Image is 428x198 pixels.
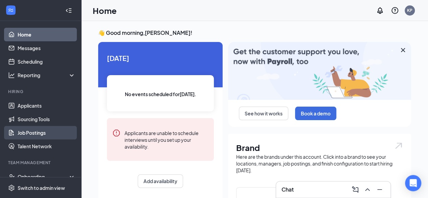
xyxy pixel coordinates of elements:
a: Sourcing Tools [18,112,75,126]
a: Talent Network [18,139,75,153]
h3: 👋 Good morning, [PERSON_NAME] ! [98,29,411,37]
span: No events scheduled for [DATE] . [125,90,196,98]
div: Onboarding [18,173,70,180]
div: KP [407,7,412,13]
svg: Cross [399,46,407,54]
svg: Minimize [376,185,384,194]
button: ChevronUp [362,184,373,195]
button: Book a demo [295,107,336,120]
h1: Brand [236,142,403,153]
img: payroll-large.gif [228,42,411,100]
svg: Collapse [65,7,72,14]
a: Scheduling [18,55,75,68]
div: Here are the brands under this account. Click into a brand to see your locations, managers, job p... [236,153,403,174]
a: Job Postings [18,126,75,139]
button: Add availability [138,174,183,188]
a: Home [18,28,75,41]
div: Switch to admin view [18,184,65,191]
svg: Notifications [376,6,384,15]
svg: WorkstreamLogo [7,7,14,14]
a: Messages [18,41,75,55]
svg: Settings [8,184,15,191]
h1: Home [93,5,117,16]
svg: ComposeMessage [351,185,359,194]
div: Team Management [8,160,74,166]
button: See how it works [239,107,288,120]
svg: Analysis [8,72,15,79]
img: open.6027fd2a22e1237b5b06.svg [394,142,403,150]
div: Reporting [18,72,76,79]
div: Applicants are unable to schedule interviews until you set up your availability. [125,129,208,150]
button: ComposeMessage [350,184,361,195]
button: Minimize [374,184,385,195]
svg: UserCheck [8,173,15,180]
a: Applicants [18,99,75,112]
div: Open Intercom Messenger [405,175,421,191]
svg: ChevronUp [363,185,371,194]
svg: QuestionInfo [391,6,399,15]
h3: Chat [281,186,294,193]
svg: Error [112,129,120,137]
span: [DATE] [107,53,214,63]
div: Hiring [8,89,74,94]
